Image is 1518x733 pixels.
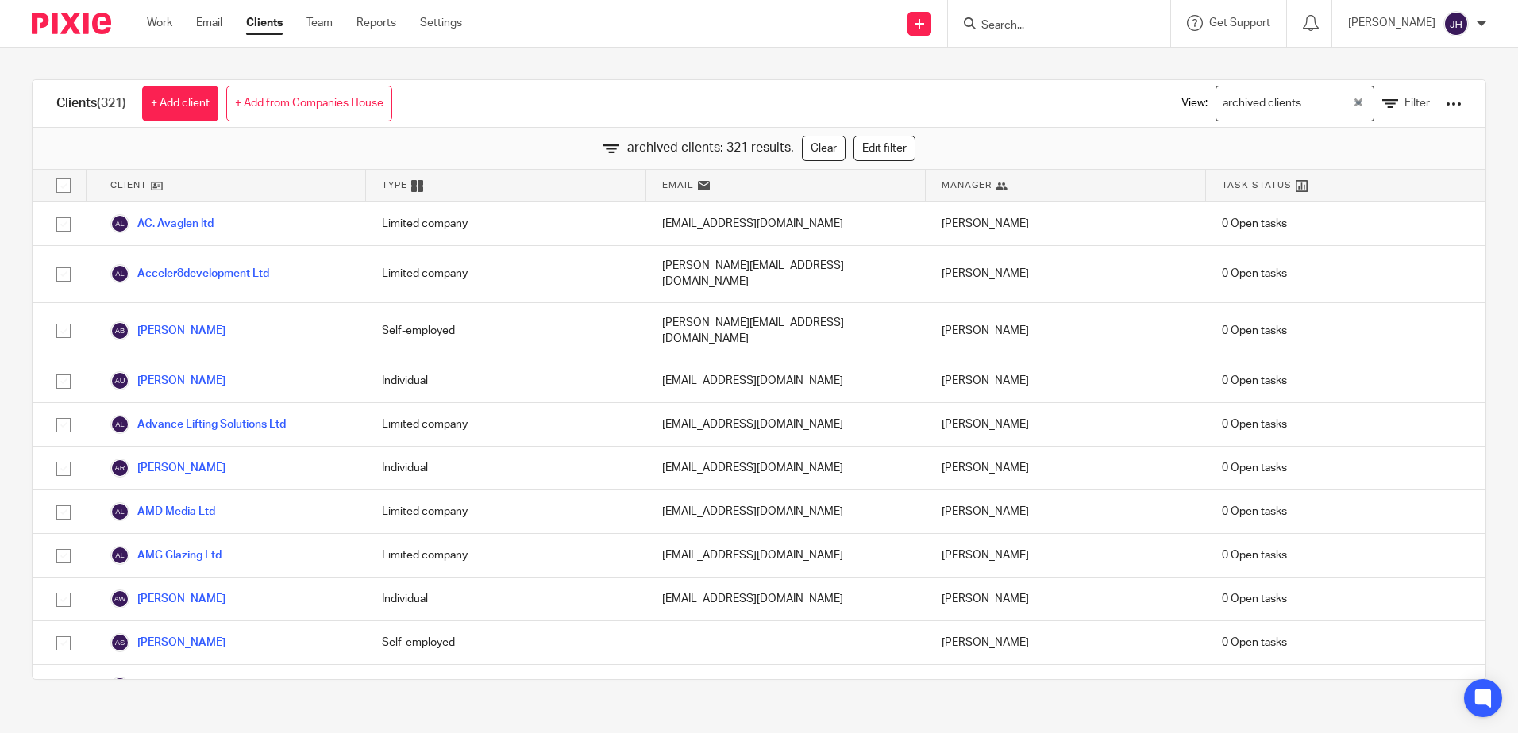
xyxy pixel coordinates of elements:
div: [PERSON_NAME] [926,490,1205,533]
img: svg%3E [110,633,129,652]
div: [EMAIL_ADDRESS][DOMAIN_NAME] [646,578,926,620]
div: [PERSON_NAME] [926,246,1205,302]
span: 0 Open tasks [1222,416,1287,432]
input: Select all [48,171,79,201]
div: Individual [366,447,645,489]
div: [PERSON_NAME] [926,359,1205,402]
div: [PERSON_NAME] [926,447,1205,489]
a: AMG Glazing Ltd [110,546,222,565]
span: archived clients [1219,90,1305,117]
img: Pixie [32,13,111,34]
span: 0 Open tasks [1222,266,1287,282]
a: + Add client [142,86,218,121]
div: Limited company [366,246,645,302]
span: 0 Open tasks [1222,635,1287,650]
span: 0 Open tasks [1222,547,1287,563]
span: 0 Open tasks [1222,504,1287,520]
div: Limited company [366,202,645,245]
div: Limited company [366,403,645,446]
a: [PERSON_NAME] [110,371,225,390]
div: Self-employed [366,303,645,359]
img: svg%3E [110,546,129,565]
a: Acceler8development Ltd [110,264,269,283]
div: [PERSON_NAME] [926,303,1205,359]
span: 0 Open tasks [1222,591,1287,607]
div: Limited company [366,490,645,533]
div: [PERSON_NAME] [926,665,1205,708]
span: Type [382,178,407,192]
p: [PERSON_NAME] [1348,15,1435,31]
img: svg%3E [1443,11,1469,36]
div: [EMAIL_ADDRESS][DOMAIN_NAME] [646,359,926,402]
div: [PERSON_NAME] [926,621,1205,664]
span: Filter [1404,98,1430,109]
a: Advance Lifting Solutions Ltd [110,415,286,434]
div: Individual [366,359,645,402]
a: Edit filter [853,136,915,161]
a: Settings [420,15,462,31]
a: [PERSON_NAME] [110,633,225,652]
div: Limited company [366,534,645,577]
a: [PERSON_NAME] [110,589,225,608]
div: [PERSON_NAME][EMAIL_ADDRESS][DOMAIN_NAME] [646,303,926,359]
span: 0 Open tasks [1222,678,1287,694]
div: [EMAIL_ADDRESS][DOMAIN_NAME] [646,534,926,577]
h1: Clients [56,95,126,112]
span: Get Support [1209,17,1270,29]
img: svg%3E [110,589,129,608]
div: Self-employed [366,621,645,664]
img: svg%3E [110,371,129,390]
div: [PERSON_NAME] [926,202,1205,245]
img: svg%3E [110,677,129,696]
div: Individual [366,665,645,708]
button: Clear Selected [1354,98,1362,110]
div: View: [1158,80,1462,127]
a: AC. Avaglen ltd [110,214,214,233]
div: [PERSON_NAME][EMAIL_ADDRESS][DOMAIN_NAME] [646,246,926,302]
a: Reports [356,15,396,31]
input: Search for option [1307,90,1350,117]
a: Email [196,15,222,31]
a: Clear [802,136,846,161]
div: [PERSON_NAME] [926,578,1205,620]
input: Search [980,19,1123,33]
div: Individual [366,578,645,620]
a: [PERSON_NAME] [110,677,225,696]
div: Search for option [1216,86,1374,121]
div: [EMAIL_ADDRESS][DOMAIN_NAME] [646,403,926,446]
img: svg%3E [110,459,129,478]
span: 0 Open tasks [1222,216,1287,232]
span: (321) [97,97,126,109]
div: [PERSON_NAME] [926,403,1205,446]
span: 0 Open tasks [1222,373,1287,389]
div: [EMAIL_ADDRESS][DOMAIN_NAME] [646,447,926,489]
a: [PERSON_NAME] [110,459,225,478]
a: Work [147,15,172,31]
img: svg%3E [110,321,129,340]
span: archived clients: 321 results. [627,139,794,157]
div: [EMAIL_ADDRESS][DOMAIN_NAME] [646,202,926,245]
a: AMD Media Ltd [110,502,215,521]
span: Task Status [1222,178,1292,192]
div: --- [646,665,926,708]
span: 0 Open tasks [1222,323,1287,339]
div: [PERSON_NAME] [926,534,1205,577]
a: Team [306,15,333,31]
span: Client [110,178,147,192]
span: Manager [942,178,992,192]
a: + Add from Companies House [226,86,392,121]
img: svg%3E [110,502,129,521]
a: [PERSON_NAME] [110,321,225,340]
span: 0 Open tasks [1222,460,1287,476]
img: svg%3E [110,415,129,434]
a: Clients [246,15,283,31]
div: --- [646,621,926,664]
img: svg%3E [110,214,129,233]
div: [EMAIL_ADDRESS][DOMAIN_NAME] [646,490,926,533]
span: Email [662,178,694,192]
img: svg%3E [110,264,129,283]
